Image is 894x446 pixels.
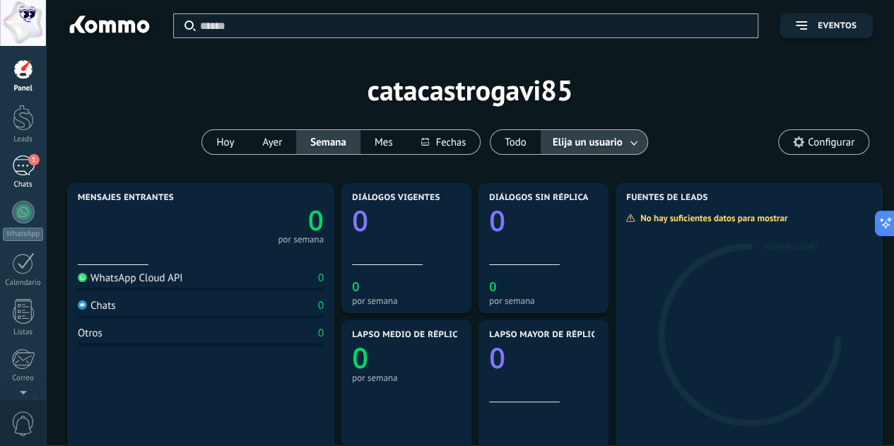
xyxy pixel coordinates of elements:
[3,84,44,93] div: Panel
[490,130,541,154] button: Todo
[360,130,407,154] button: Mes
[3,135,44,144] div: Leads
[489,330,601,340] span: Lapso mayor de réplica
[352,372,461,383] div: por semana
[780,13,873,38] button: Eventos
[308,201,324,239] text: 0
[3,328,44,337] div: Listas
[352,201,368,240] text: 0
[352,193,440,203] span: Diálogos vigentes
[78,300,87,310] img: Chats
[626,193,708,203] span: Fuentes de leads
[3,180,44,189] div: Chats
[407,130,480,154] button: Fechas
[489,278,496,295] text: 0
[489,338,505,377] text: 0
[78,327,102,340] div: Otros
[78,271,183,285] div: WhatsApp Cloud API
[352,278,359,295] text: 0
[625,212,797,224] div: No hay suficientes datos para mostrar
[318,327,324,340] div: 0
[318,299,324,312] div: 0
[818,21,857,31] span: Eventos
[296,130,360,154] button: Semana
[3,374,44,383] div: Correo
[28,154,40,165] span: 1
[489,193,589,203] span: Diálogos sin réplica
[541,130,647,154] button: Elija un usuario
[202,130,248,154] button: Hoy
[318,271,324,285] div: 0
[808,136,854,148] span: Configurar
[78,193,174,203] span: Mensajes entrantes
[489,295,598,306] div: por semana
[3,228,43,241] div: WhatsApp
[278,236,324,243] div: por semana
[352,338,368,377] text: 0
[489,201,505,240] text: 0
[352,330,464,340] span: Lapso medio de réplica
[248,130,296,154] button: Ayer
[352,295,461,306] div: por semana
[550,133,625,152] span: Elija un usuario
[78,299,116,312] div: Chats
[201,201,324,239] a: 0
[3,278,44,288] div: Calendario
[78,273,87,282] img: WhatsApp Cloud API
